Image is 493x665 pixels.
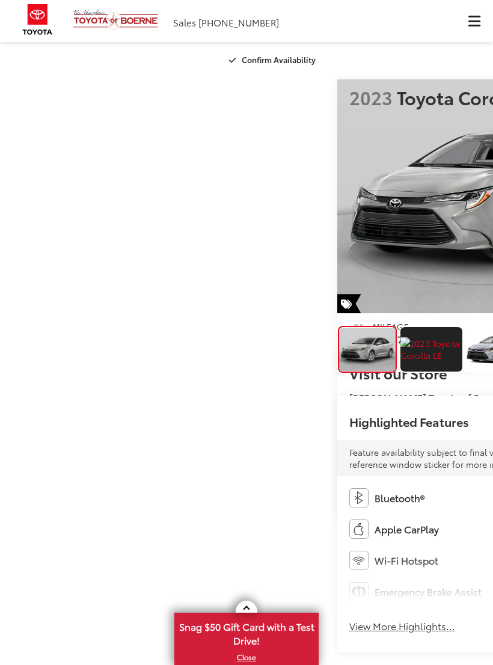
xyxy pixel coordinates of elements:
span: Confirm Availability [242,54,316,65]
img: 2023 Toyota Corolla LE [400,337,462,362]
img: Vic Vaughan Toyota of Boerne [73,9,159,30]
button: Confirm Availability [222,49,325,70]
span: Apple CarPlay [375,522,439,536]
span: 2023 [349,84,393,110]
img: 2023 Toyota Corolla LE [338,328,396,371]
button: View More Highlights... [349,619,455,633]
a: Expand Photo 0 [338,326,397,373]
img: Wi-Fi Hotspot [349,551,369,570]
img: Bluetooth® [349,488,369,507]
h2: Highlighted Features [349,415,469,428]
span: Snag $50 Gift Card with a Test Drive! [176,614,317,651]
span: Bluetooth® [375,491,424,505]
span: Sales [173,16,196,29]
span: [PHONE_NUMBER] [198,16,279,29]
a: Expand Photo 1 [400,326,462,373]
img: Apple CarPlay [349,519,369,539]
span: Special [337,294,361,313]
